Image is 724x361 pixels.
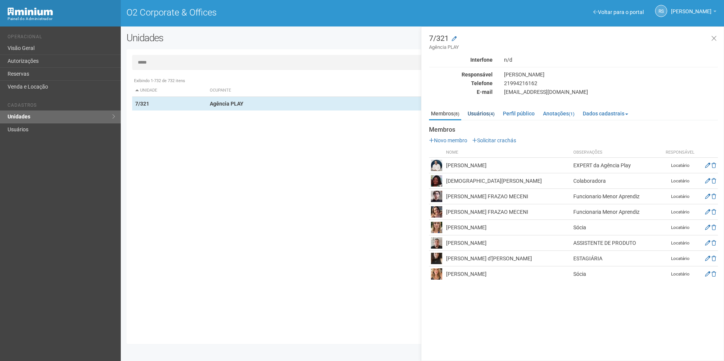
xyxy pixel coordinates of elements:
a: Usuários(4) [466,108,496,119]
a: Editar membro [705,224,710,230]
td: Sócia [571,220,661,235]
a: Excluir membro [712,193,716,199]
img: user.png [431,222,442,233]
td: Locatário [661,220,699,235]
td: Locatário [661,173,699,189]
h3: 7/321 [429,34,718,51]
a: Excluir membro [712,240,716,246]
a: Modificar a unidade [452,35,457,43]
img: user.png [431,191,442,202]
a: Membros(8) [429,108,461,120]
strong: Membros [429,126,718,133]
a: Dados cadastrais [581,108,630,119]
img: user.png [431,175,442,187]
strong: 7/321 [135,101,149,107]
li: Operacional [8,34,115,42]
strong: Agência PLAY [210,101,243,107]
a: Excluir membro [712,209,716,215]
a: Anotações(1) [541,108,576,119]
td: [PERSON_NAME] [444,266,571,282]
img: user.png [431,206,442,218]
a: Excluir membro [712,178,716,184]
td: Locatário [661,189,699,204]
span: Rayssa Soares Ribeiro [671,1,712,14]
td: [PERSON_NAME] FRAZAO MECENI [444,204,571,220]
td: Locatário [661,251,699,266]
small: (4) [489,111,495,117]
td: EXPERT da Agência Play [571,158,661,173]
td: ASSISTENTE DE PRODUTO [571,235,661,251]
a: RS [655,5,667,17]
a: Excluir membro [712,224,716,230]
img: Minium [8,8,53,16]
a: Novo membro [429,137,467,143]
th: Observações [571,148,661,158]
div: [EMAIL_ADDRESS][DOMAIN_NAME] [498,89,724,95]
small: Agência PLAY [429,44,718,51]
td: ESTAGIÁRIA [571,251,661,266]
td: Colaboradora [571,173,661,189]
div: Interfone [423,56,498,63]
small: (8) [454,111,459,117]
td: Funcionario Menor Aprendiz [571,189,661,204]
td: [PERSON_NAME] d'[PERSON_NAME] [444,251,571,266]
a: Perfil público [501,108,537,119]
td: Locatário [661,235,699,251]
td: [DEMOGRAPHIC_DATA][PERSON_NAME] [444,173,571,189]
td: [PERSON_NAME] FRAZAO MECENI [444,189,571,204]
div: 21994216162 [498,80,724,87]
a: [PERSON_NAME] [671,9,716,16]
a: Editar membro [705,209,710,215]
img: user.png [431,253,442,264]
th: Unidade: activate to sort column descending [132,84,207,97]
td: Locatário [661,266,699,282]
h2: Unidades [126,32,367,44]
a: Excluir membro [712,271,716,277]
div: E-mail [423,89,498,95]
th: Responsável [661,148,699,158]
a: Voltar para o portal [593,9,644,15]
div: [PERSON_NAME] [498,71,724,78]
th: Nome [444,148,571,158]
small: (1) [569,111,574,117]
div: Painel do Administrador [8,16,115,22]
a: Editar membro [705,178,710,184]
h1: O2 Corporate & Offices [126,8,417,17]
a: Excluir membro [712,162,716,168]
img: user.png [431,237,442,249]
div: Responsável [423,71,498,78]
a: Editar membro [705,162,710,168]
td: [PERSON_NAME] [444,235,571,251]
div: n/d [498,56,724,63]
img: user.png [431,160,442,171]
a: Solicitar crachás [472,137,516,143]
a: Editar membro [705,255,710,261]
a: Editar membro [705,271,710,277]
td: Funcionaria Menor Aprendiz [571,204,661,220]
th: Ocupante: activate to sort column ascending [207,84,463,97]
td: Sócia [571,266,661,282]
div: Telefone [423,80,498,87]
div: Exibindo 1-732 de 732 itens [132,78,713,84]
a: Editar membro [705,240,710,246]
td: Locatário [661,158,699,173]
a: Editar membro [705,193,710,199]
td: [PERSON_NAME] [444,158,571,173]
a: Excluir membro [712,255,716,261]
li: Cadastros [8,103,115,110]
td: Locatário [661,204,699,220]
td: [PERSON_NAME] [444,220,571,235]
img: user.png [431,268,442,280]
